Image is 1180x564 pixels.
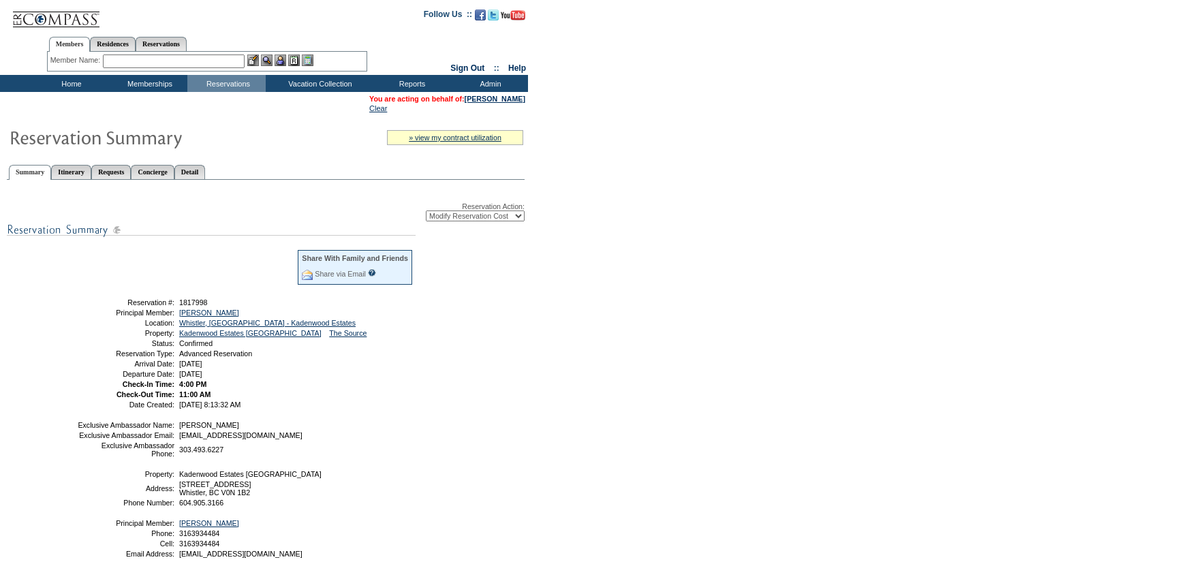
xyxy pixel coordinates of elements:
a: Whistler, [GEOGRAPHIC_DATA] - Kadenwood Estates [179,319,356,327]
a: Subscribe to our YouTube Channel [501,14,525,22]
td: Email Address: [77,550,174,558]
a: Summary [9,165,51,180]
td: Principal Member: [77,309,174,317]
span: :: [494,63,499,73]
span: 3163934484 [179,529,219,537]
span: Kadenwood Estates [GEOGRAPHIC_DATA] [179,470,322,478]
td: Cell: [77,539,174,548]
span: 3163934484 [179,539,219,548]
input: What is this? [368,269,376,277]
div: Reservation Action: [7,202,525,221]
td: Follow Us :: [424,8,472,25]
td: Admin [450,75,528,92]
td: Phone Number: [77,499,174,507]
strong: Check-In Time: [123,380,174,388]
strong: Check-Out Time: [117,390,174,398]
span: You are acting on behalf of: [369,95,525,103]
td: Status: [77,339,174,347]
a: [PERSON_NAME] [465,95,525,103]
a: Sign Out [450,63,484,73]
span: [STREET_ADDRESS] Whistler, BC V0N 1B2 [179,480,251,497]
img: View [261,54,273,66]
span: [EMAIL_ADDRESS][DOMAIN_NAME] [179,431,302,439]
span: [DATE] 8:13:32 AM [179,401,240,409]
span: [DATE] [179,370,202,378]
a: Members [49,37,91,52]
td: Exclusive Ambassador Phone: [77,441,174,458]
div: Member Name: [50,54,103,66]
a: [PERSON_NAME] [179,519,239,527]
td: Property: [77,329,174,337]
td: Principal Member: [77,519,174,527]
span: 303.493.6227 [179,445,223,454]
span: [DATE] [179,360,202,368]
td: Arrival Date: [77,360,174,368]
td: Reservation Type: [77,349,174,358]
a: Follow us on Twitter [488,14,499,22]
td: Phone: [77,529,174,537]
a: Clear [369,104,387,112]
td: Exclusive Ambassador Name: [77,421,174,429]
a: Concierge [131,165,174,179]
a: Detail [174,165,206,179]
span: 604.905.3166 [179,499,223,507]
a: Reservations [136,37,187,51]
td: Address: [77,480,174,497]
a: The Source [329,329,367,337]
a: Help [508,63,526,73]
a: Requests [91,165,131,179]
a: » view my contract utilization [409,134,501,142]
img: Reservaton Summary [9,123,281,151]
td: Reservation #: [77,298,174,307]
img: Subscribe to our YouTube Channel [501,10,525,20]
div: Share With Family and Friends [302,254,408,262]
img: Become our fan on Facebook [475,10,486,20]
img: Follow us on Twitter [488,10,499,20]
img: Reservations [288,54,300,66]
img: b_edit.gif [247,54,259,66]
span: [EMAIL_ADDRESS][DOMAIN_NAME] [179,550,302,558]
a: Itinerary [51,165,91,179]
span: 1817998 [179,298,208,307]
td: Departure Date: [77,370,174,378]
td: Location: [77,319,174,327]
a: Kadenwood Estates [GEOGRAPHIC_DATA] [179,329,322,337]
a: [PERSON_NAME] [179,309,239,317]
span: Advanced Reservation [179,349,252,358]
td: Exclusive Ambassador Email: [77,431,174,439]
img: b_calculator.gif [302,54,313,66]
span: 4:00 PM [179,380,206,388]
span: 11:00 AM [179,390,211,398]
img: Impersonate [275,54,286,66]
td: Date Created: [77,401,174,409]
span: [PERSON_NAME] [179,421,239,429]
td: Property: [77,470,174,478]
a: Residences [90,37,136,51]
td: Vacation Collection [266,75,371,92]
span: Confirmed [179,339,213,347]
td: Reservations [187,75,266,92]
img: subTtlResSummary.gif [7,221,416,238]
td: Home [31,75,109,92]
a: Share via Email [315,270,366,278]
a: Become our fan on Facebook [475,14,486,22]
td: Memberships [109,75,187,92]
td: Reports [371,75,450,92]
